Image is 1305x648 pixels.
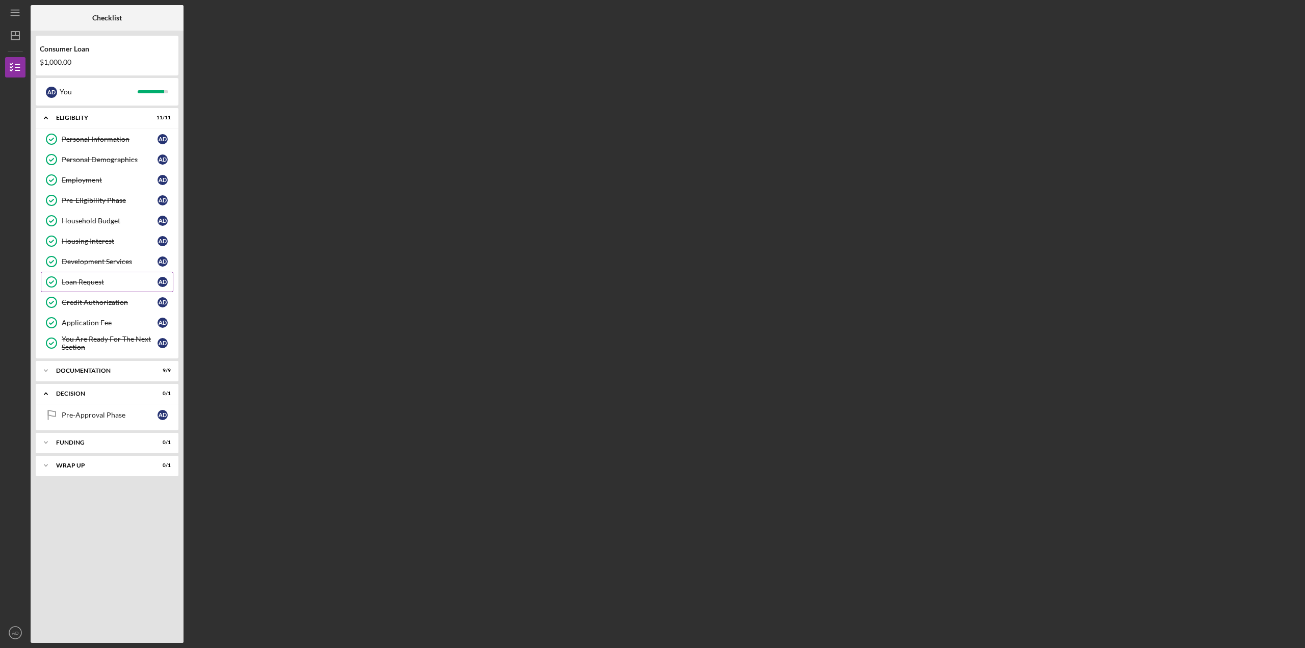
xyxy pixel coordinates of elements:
div: A D [158,134,168,144]
div: Loan Request [62,278,158,286]
div: Documentation [56,368,145,374]
div: Personal Demographics [62,155,158,164]
div: 0 / 1 [152,462,171,469]
div: A D [158,195,168,205]
div: $1,000.00 [40,58,174,66]
div: Funding [56,439,145,446]
a: EmploymentAD [41,170,173,190]
div: Employment [62,176,158,184]
div: 11 / 11 [152,115,171,121]
div: A D [158,256,168,267]
div: Personal Information [62,135,158,143]
div: Wrap up [56,462,145,469]
a: Credit AuthorizationAD [41,292,173,313]
a: Personal DemographicsAD [41,149,173,170]
div: Decision [56,391,145,397]
a: Pre-Eligibility PhaseAD [41,190,173,211]
div: You [60,83,138,100]
a: Loan RequestAD [41,272,173,292]
text: AD [12,630,18,636]
div: 9 / 9 [152,368,171,374]
div: 0 / 1 [152,391,171,397]
b: Checklist [92,14,122,22]
a: Household BudgetAD [41,211,173,231]
div: A D [158,216,168,226]
div: Pre-Approval Phase [62,411,158,419]
div: A D [46,87,57,98]
div: Development Services [62,257,158,266]
div: Application Fee [62,319,158,327]
div: A D [158,236,168,246]
div: Household Budget [62,217,158,225]
a: Personal InformationAD [41,129,173,149]
div: Consumer Loan [40,45,174,53]
a: Application FeeAD [41,313,173,333]
div: A D [158,154,168,165]
div: A D [158,410,168,420]
div: A D [158,338,168,348]
div: A D [158,297,168,307]
a: Housing InterestAD [41,231,173,251]
a: Pre-Approval PhaseAD [41,405,173,425]
a: You Are Ready For The Next SectionAD [41,333,173,353]
div: A D [158,277,168,287]
div: A D [158,318,168,328]
div: Housing Interest [62,237,158,245]
a: Development ServicesAD [41,251,173,272]
div: Pre-Eligibility Phase [62,196,158,204]
div: Credit Authorization [62,298,158,306]
div: 0 / 1 [152,439,171,446]
button: AD [5,623,25,643]
div: A D [158,175,168,185]
div: Eligiblity [56,115,145,121]
div: You Are Ready For The Next Section [62,335,158,351]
